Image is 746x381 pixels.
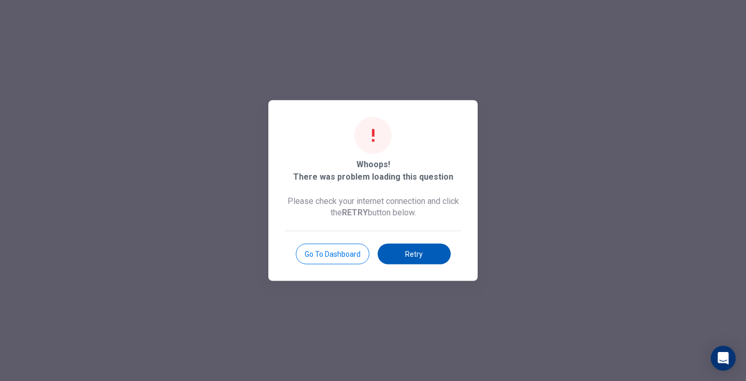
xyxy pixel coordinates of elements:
[285,196,461,218] span: Please check your internet connection and click the button below.
[342,208,368,217] b: RETRY
[378,244,451,265] button: Retry
[296,244,369,265] button: Go to Dashboard
[711,346,736,371] div: Open Intercom Messenger
[293,171,453,183] span: There was problem loading this question
[356,158,390,171] span: Whoops!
